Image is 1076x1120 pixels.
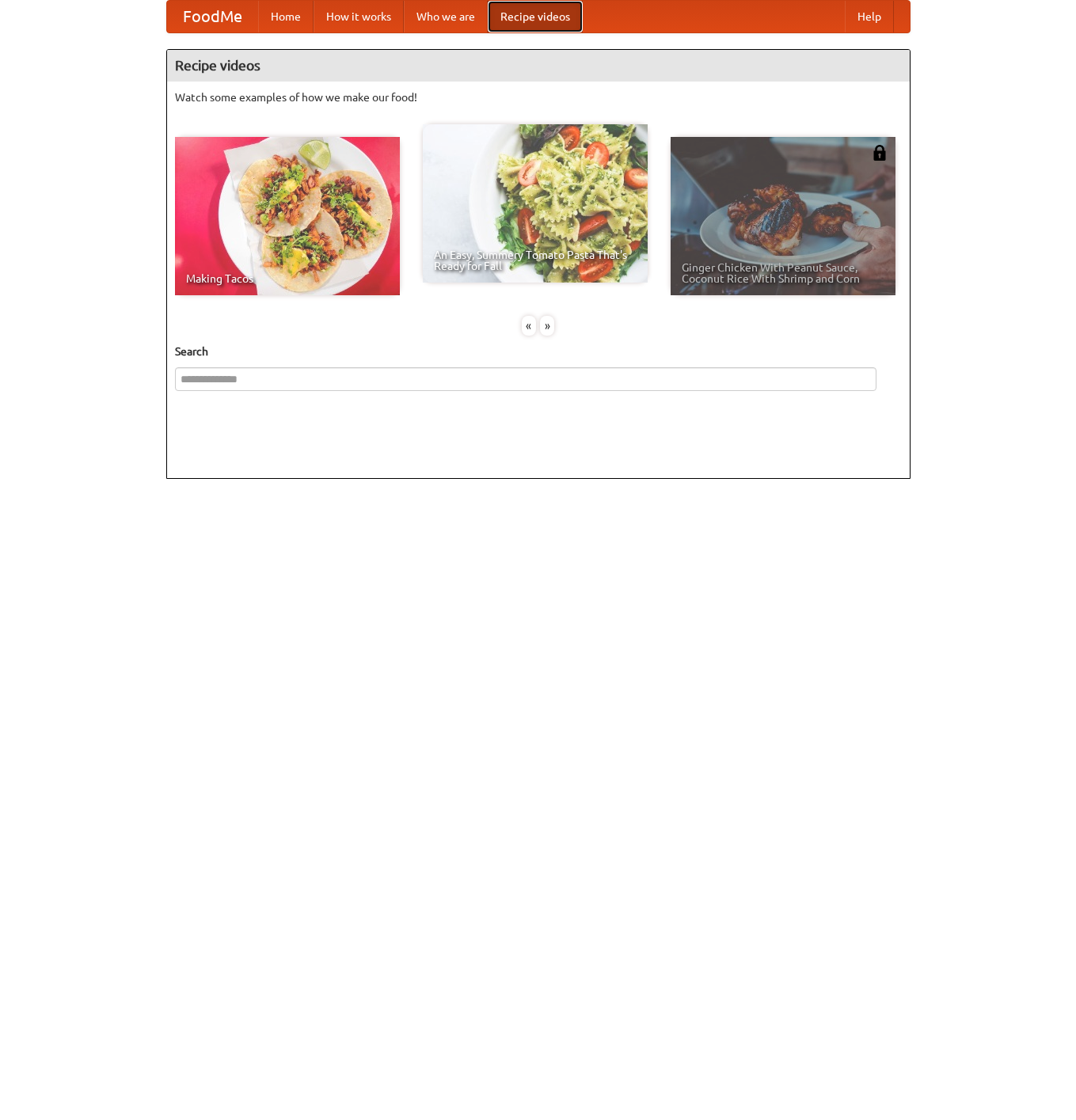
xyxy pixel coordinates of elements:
div: « [522,316,536,336]
a: How it works [314,1,404,32]
p: Watch some examples of how we make our food! [175,89,902,105]
div: » [540,316,554,336]
h5: Search [175,344,902,359]
a: Help [845,1,894,32]
img: 483408.png [872,145,888,161]
a: Making Tacos [175,137,400,295]
h4: Recipe videos [167,50,910,82]
a: An Easy, Summery Tomato Pasta That's Ready for Fall [423,124,648,283]
a: Home [258,1,314,32]
a: Recipe videos [488,1,583,32]
span: An Easy, Summery Tomato Pasta That's Ready for Fall [434,249,637,271]
a: Who we are [404,1,488,32]
span: Making Tacos [186,273,389,284]
a: FoodMe [167,1,258,32]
